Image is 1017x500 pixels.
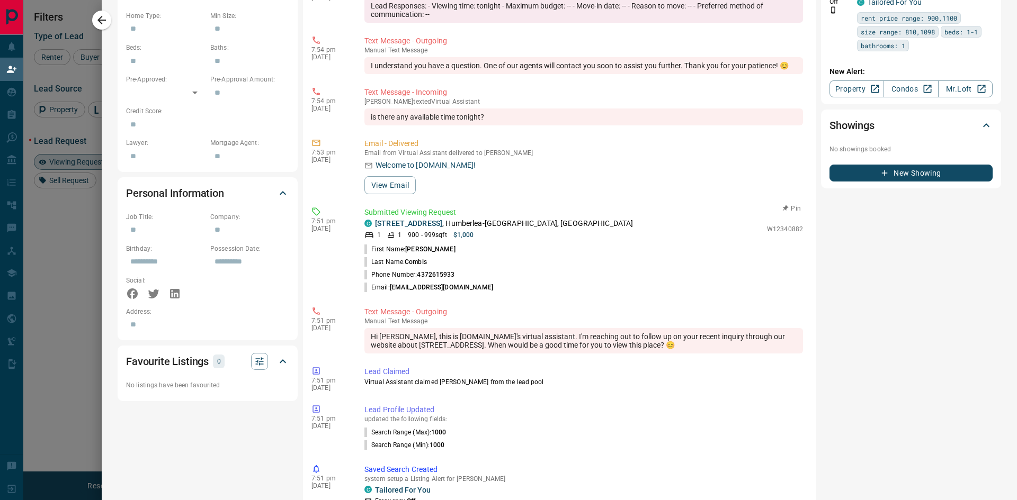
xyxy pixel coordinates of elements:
[126,11,205,21] p: Home Type:
[126,244,205,253] p: Birthday:
[311,53,349,61] p: [DATE]
[829,117,875,134] h2: Showings
[311,422,349,430] p: [DATE]
[829,6,837,14] svg: Push Notification Only
[364,176,416,194] button: View Email
[311,149,349,156] p: 7:53 pm
[311,156,349,163] p: [DATE]
[126,349,289,374] div: Favourite Listings0
[861,13,957,23] span: rent price range: 900,1100
[364,464,803,475] p: Saved Search Created
[405,246,455,253] span: [PERSON_NAME]
[311,46,349,53] p: 7:54 pm
[210,11,289,21] p: Min Size:
[311,105,349,112] p: [DATE]
[364,404,803,415] p: Lead Profile Updated
[944,26,978,37] span: beds: 1-1
[364,328,803,353] div: Hi [PERSON_NAME], this is [DOMAIN_NAME]'s virtual assistant. I'm reaching out to follow up on you...
[829,113,993,138] div: Showings
[210,75,289,84] p: Pre-Approval Amount:
[375,219,442,228] a: [STREET_ADDRESS]
[364,440,445,450] p: Search Range (Min) :
[210,138,289,148] p: Mortgage Agent:
[210,212,289,222] p: Company:
[364,366,803,377] p: Lead Claimed
[126,380,289,390] p: No listings have been favourited
[364,428,447,437] p: Search Range (Max) :
[311,324,349,332] p: [DATE]
[777,204,807,213] button: Pin
[364,87,803,98] p: Text Message - Incoming
[311,482,349,489] p: [DATE]
[398,230,402,240] p: 1
[861,26,935,37] span: size range: 810,1098
[364,244,456,254] p: First Name:
[364,35,803,47] p: Text Message - Outgoing
[311,317,349,324] p: 7:51 pm
[364,486,372,493] div: condos.ca
[311,415,349,422] p: 7:51 pm
[829,80,884,97] a: Property
[364,108,803,125] div: is there any available time tonight?
[431,429,446,436] span: 1000
[364,207,803,218] p: Submitted Viewing Request
[829,144,993,154] p: No showings booked
[938,80,993,97] a: Mr.Loft
[408,230,447,240] p: 900 - 999 sqft
[405,258,427,266] span: Combis
[210,43,289,52] p: Baths:
[364,47,387,54] span: manual
[126,276,205,285] p: Social:
[364,377,803,387] p: Virtual Assistant claimed [PERSON_NAME] from the lead pool
[364,283,493,292] p: Email:
[364,47,803,54] p: Text Message
[376,160,476,171] p: Welcome to [DOMAIN_NAME]!
[861,40,905,51] span: bathrooms: 1
[126,353,209,370] h2: Favourite Listings
[311,225,349,232] p: [DATE]
[126,43,205,52] p: Beds:
[390,284,493,291] span: [EMAIL_ADDRESS][DOMAIN_NAME]
[216,356,221,367] p: 0
[364,317,387,325] span: manual
[364,57,803,74] div: I understand you have a question. One of our agents will contact you soon to assist you further. ...
[126,106,289,116] p: Credit Score:
[364,270,455,279] p: Phone Number:
[311,217,349,225] p: 7:51 pm
[364,317,803,325] p: Text Message
[430,441,444,449] span: 1000
[311,377,349,384] p: 7:51 pm
[364,306,803,317] p: Text Message - Outgoing
[417,271,454,278] span: 4372615933
[364,475,803,483] p: system setup a Listing Alert for [PERSON_NAME]
[126,307,289,316] p: Address:
[767,224,803,234] p: W12340882
[377,230,381,240] p: 1
[375,218,633,229] p: , Humberlea-[GEOGRAPHIC_DATA], [GEOGRAPHIC_DATA]
[311,475,349,482] p: 7:51 pm
[364,220,372,227] div: condos.ca
[126,212,205,222] p: Job Title:
[364,415,803,423] p: updated the following fields:
[364,98,803,105] p: [PERSON_NAME] texted Virtual Assistant
[375,486,431,494] a: Tailored For You
[364,257,427,267] p: Last Name:
[210,244,289,253] p: Possession Date:
[364,138,803,149] p: Email - Delivered
[126,185,224,202] h2: Personal Information
[311,97,349,105] p: 7:54 pm
[829,165,993,181] button: New Showing
[453,230,474,240] p: $1,000
[364,149,803,157] p: Email from Virtual Assistant delivered to [PERSON_NAME]
[311,384,349,392] p: [DATE]
[126,75,205,84] p: Pre-Approved:
[829,66,993,77] p: New Alert:
[884,80,938,97] a: Condos
[126,180,289,206] div: Personal Information
[126,138,205,148] p: Lawyer:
